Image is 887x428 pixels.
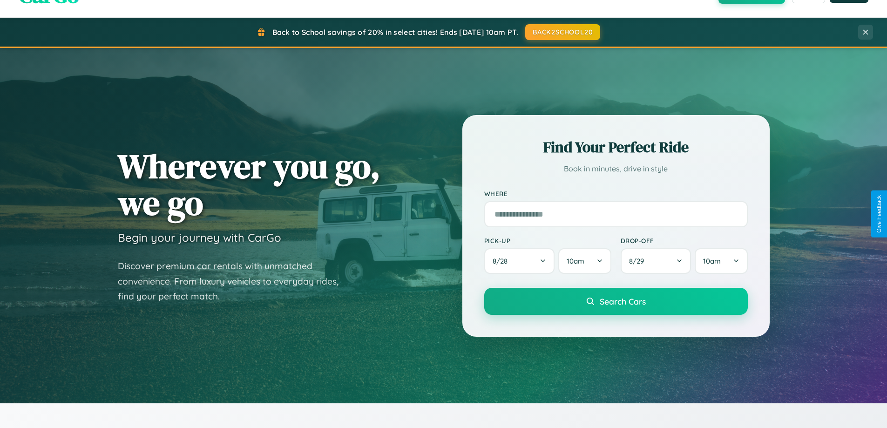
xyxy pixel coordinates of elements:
p: Book in minutes, drive in style [484,162,748,176]
h2: Find Your Perfect Ride [484,137,748,157]
h1: Wherever you go, we go [118,148,380,221]
span: 8 / 28 [493,257,512,265]
h3: Begin your journey with CarGo [118,231,281,245]
button: Search Cars [484,288,748,315]
button: 8/29 [621,248,691,274]
button: 10am [558,248,611,274]
span: Back to School savings of 20% in select cities! Ends [DATE] 10am PT. [272,27,518,37]
span: 10am [567,257,584,265]
label: Where [484,190,748,197]
p: Discover premium car rentals with unmatched convenience. From luxury vehicles to everyday rides, ... [118,258,351,304]
span: 8 / 29 [629,257,649,265]
button: BACK2SCHOOL20 [525,24,600,40]
label: Drop-off [621,237,748,245]
div: Give Feedback [876,195,882,233]
span: Search Cars [600,296,646,306]
button: 8/28 [484,248,555,274]
label: Pick-up [484,237,611,245]
span: 10am [703,257,721,265]
button: 10am [695,248,747,274]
